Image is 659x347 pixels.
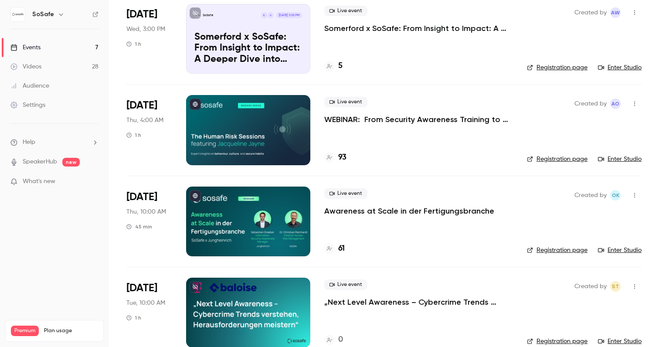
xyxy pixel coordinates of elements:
[88,178,99,186] iframe: Noticeable Trigger
[527,246,588,255] a: Registration page
[203,13,214,17] p: SoSafe
[610,190,621,201] span: Olga Krukova
[598,337,642,346] a: Enter Studio
[338,243,345,255] h4: 61
[574,190,607,201] span: Created by
[612,190,619,201] span: OK
[261,12,268,19] div: R
[126,314,141,321] div: 1 h
[324,297,513,307] a: „Next Level Awareness – Cybercrime Trends verstehen, Herausforderungen meistern“ Telekom Schweiz ...
[610,99,621,109] span: Alba Oni
[186,4,310,74] a: Somerford x SoSafe: From Insight to Impact: A Deeper Dive into Behavioral Science in Cybersecurit...
[324,97,367,107] span: Live event
[10,43,41,52] div: Events
[10,82,49,90] div: Audience
[10,62,41,71] div: Videos
[126,116,163,125] span: Thu, 4:00 AM
[126,190,157,204] span: [DATE]
[11,7,25,21] img: SoSafe
[324,334,343,346] a: 0
[574,7,607,18] span: Created by
[23,138,35,147] span: Help
[574,99,607,109] span: Created by
[338,152,346,163] h4: 93
[23,177,55,186] span: What's new
[126,99,157,112] span: [DATE]
[527,155,588,163] a: Registration page
[598,63,642,72] a: Enter Studio
[324,279,367,290] span: Live event
[126,7,157,21] span: [DATE]
[324,188,367,199] span: Live event
[276,12,302,18] span: [DATE] 3:00 PM
[611,99,619,109] span: AO
[324,206,494,216] a: Awareness at Scale in der Fertigungsbranche
[610,281,621,292] span: Stefanie Theil
[324,152,346,163] a: 93
[32,10,54,19] h6: SoSafe
[324,114,513,125] a: WEBINAR: From Security Awareness Training to Human Risk Management
[574,281,607,292] span: Created by
[324,243,345,255] a: 61
[126,208,166,216] span: Thu, 10:00 AM
[267,12,274,19] div: A
[338,60,343,72] h4: 5
[44,327,98,334] span: Plan usage
[194,32,302,65] p: Somerford x SoSafe: From Insight to Impact: A Deeper Dive into Behavioral Science in Cybersecurity
[126,223,152,230] div: 45 min
[527,337,588,346] a: Registration page
[126,281,157,295] span: [DATE]
[126,41,141,48] div: 1 h
[324,6,367,16] span: Live event
[338,334,343,346] h4: 0
[610,7,621,18] span: Alexandra Wasilewski
[527,63,588,72] a: Registration page
[10,138,99,147] li: help-dropdown-opener
[126,95,172,165] div: Sep 4 Thu, 12:00 PM (Australia/Sydney)
[612,281,619,292] span: ST
[126,299,165,307] span: Tue, 10:00 AM
[10,101,45,109] div: Settings
[126,187,172,256] div: Sep 4 Thu, 10:00 AM (Europe/Berlin)
[611,7,620,18] span: AW
[598,155,642,163] a: Enter Studio
[126,25,165,34] span: Wed, 3:00 PM
[324,60,343,72] a: 5
[126,132,141,139] div: 1 h
[11,326,39,336] span: Premium
[126,4,172,74] div: Sep 3 Wed, 3:00 PM (Europe/Berlin)
[62,158,80,167] span: new
[23,157,57,167] a: SpeakerHub
[324,23,513,34] a: Somerford x SoSafe: From Insight to Impact: A Deeper Dive into Behavioral Science in Cybersecurity
[598,246,642,255] a: Enter Studio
